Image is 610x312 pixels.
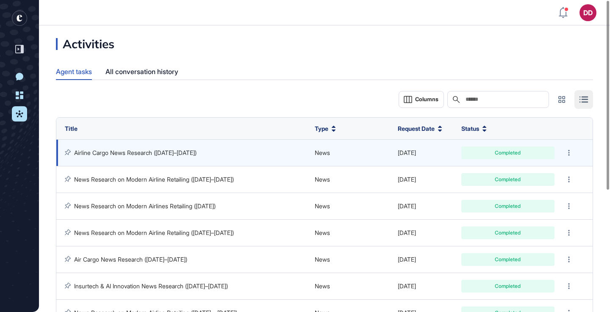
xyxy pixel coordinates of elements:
div: Activities [56,38,114,50]
button: Columns [399,91,444,108]
span: [DATE] [398,202,416,210]
button: Status [461,124,487,133]
span: [DATE] [398,176,416,183]
div: Completed [468,150,548,155]
span: News [315,282,330,290]
div: entrapeer-logo [12,11,27,26]
span: Columns [415,96,438,102]
a: News Research on Modern Airlines Retailing ([DATE]) [74,202,216,210]
div: Completed [468,230,548,235]
button: DD [579,4,596,21]
div: Agent tasks [56,64,92,79]
span: [DATE] [398,229,416,236]
div: All conversation history [105,64,178,80]
div: Completed [468,284,548,289]
a: News Research on Modern Airline Retailing ([DATE]–[DATE]) [74,176,234,183]
a: Airline Cargo News Research ([DATE]–[DATE]) [74,149,197,156]
a: Air Cargo News Research ([DATE]–[DATE]) [74,256,187,263]
span: Request Date [398,124,435,133]
div: Completed [468,257,548,262]
span: News [315,256,330,263]
span: Type [315,124,328,133]
span: Status [461,124,479,133]
span: News [315,149,330,156]
span: News [315,176,330,183]
button: Type [315,124,336,133]
div: Completed [468,204,548,209]
span: News [315,229,330,236]
div: Completed [468,177,548,182]
span: Title [65,125,78,132]
span: News [315,202,330,210]
span: [DATE] [398,149,416,156]
a: Insurtech & AI Innovation News Research ([DATE]–[DATE]) [74,282,228,290]
span: [DATE] [398,282,416,290]
span: [DATE] [398,256,416,263]
a: News Research on Modern Airline Retailing ([DATE]–[DATE]) [74,229,234,236]
button: Request Date [398,124,442,133]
